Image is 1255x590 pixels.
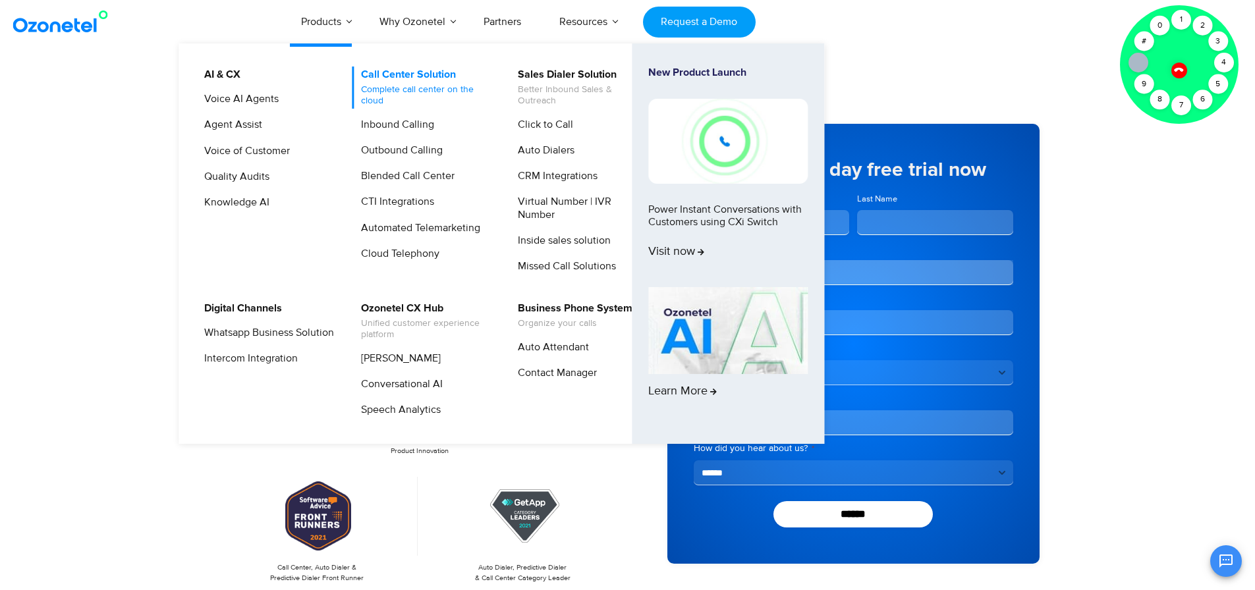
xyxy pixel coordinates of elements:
[196,350,300,367] a: Intercom Integration
[1150,90,1169,109] div: 8
[1208,74,1228,94] div: 5
[223,562,412,584] p: Call Center, Auto Dialer & Predictive Dialer Front Runner
[196,143,292,159] a: Voice of Customer
[1192,16,1212,36] div: 2
[694,160,1013,180] h5: Start your 7 day free trial now
[1171,10,1191,30] div: 1
[352,376,445,392] a: Conversational AI
[1208,32,1228,51] div: 3
[1150,16,1169,36] div: 0
[509,339,591,356] a: Auto Attendant
[196,117,264,133] a: Agent Assist
[694,342,1013,355] label: Country
[509,142,576,159] a: Auto Dialers
[1171,95,1191,115] div: 7
[352,246,441,262] a: Cloud Telephony
[352,300,493,342] a: Ozonetel CX HubUnified customer experience platform
[509,258,618,275] a: Missed Call Solutions
[352,67,493,109] a: Call Center SolutionComplete call center on the cloud
[509,67,650,109] a: Sales Dialer SolutionBetter Inbound Sales & Outreach
[196,91,281,107] a: Voice AI Agents
[518,318,632,329] span: Organize your calls
[1134,32,1154,51] div: #
[428,562,617,584] p: Auto Dialer, Predictive Dialer & Call Center Category Leader
[352,194,436,210] a: CTI Integrations
[196,67,242,83] a: AI & CX
[509,300,634,331] a: Business Phone SystemOrganize your calls
[361,84,491,107] span: Complete call center on the cloud
[648,245,704,259] span: Visit now
[648,67,808,282] a: New Product LaunchPower Instant Conversations with Customers using CXi SwitchVisit now
[1214,53,1234,72] div: 4
[1134,74,1154,94] div: 9
[352,142,445,159] a: Outbound Calling
[361,318,491,340] span: Unified customer experience platform
[196,300,284,317] a: Digital Channels
[509,168,600,184] a: CRM Integrations
[694,242,1013,255] label: Business Email
[1210,545,1242,577] button: Open chat
[694,292,1013,305] label: Company Name
[1192,90,1212,109] div: 6
[509,194,650,223] a: Virtual Number | IVR Number
[648,287,808,421] a: Learn More
[518,84,648,107] span: Better Inbound Sales & Outreach
[509,365,599,381] a: Contact Manager
[352,168,457,184] a: Blended Call Center
[196,194,271,211] a: Knowledge AI
[694,392,1013,405] label: Phone
[694,442,1013,455] label: How did you hear about us?
[509,117,575,133] a: Click to Call
[196,169,271,185] a: Quality Audits
[648,99,808,183] img: New-Project-17.png
[509,232,613,249] a: Inside sales solution
[857,193,1013,205] label: Last Name
[196,325,336,341] a: Whatsapp Business Solution
[352,220,482,236] a: Automated Telemarketing
[643,7,756,38] a: Request a Demo
[648,287,808,374] img: AI
[352,402,443,418] a: Speech Analytics
[352,117,436,133] a: Inbound Calling
[352,350,443,367] a: [PERSON_NAME]
[648,385,717,399] span: Learn More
